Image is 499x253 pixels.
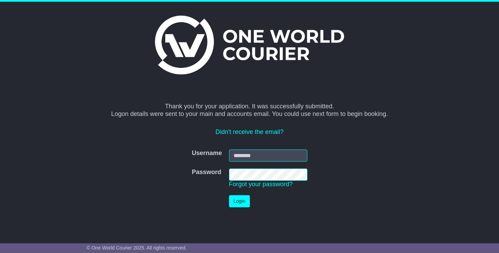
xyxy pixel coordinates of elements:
[192,150,222,157] label: Username
[87,245,187,251] span: © One World Courier 2025. All rights reserved.
[216,128,284,135] a: Didn't receive the email?
[229,195,250,207] button: Login
[192,169,221,176] label: Password
[111,103,388,117] span: Thank you for your application. It was successfully submitted. Logon details were sent to your ma...
[229,181,293,188] a: Forgot your password?
[155,16,344,74] img: One World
